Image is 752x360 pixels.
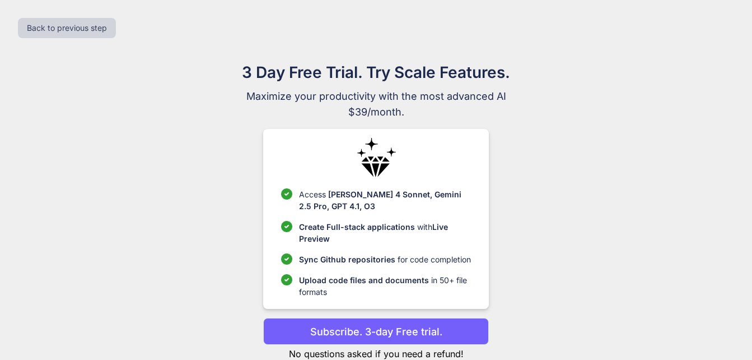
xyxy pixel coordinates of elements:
button: Subscribe. 3-day Free trial. [263,318,489,345]
p: Subscribe. 3-day Free trial. [310,324,442,339]
h1: 3 Day Free Trial. Try Scale Features. [188,61,564,84]
button: Back to previous step [18,18,116,38]
span: [PERSON_NAME] 4 Sonnet, Gemini 2.5 Pro, GPT 4.1, O3 [299,190,461,211]
span: Create Full-stack applications [299,222,417,232]
p: for code completion [299,253,471,265]
span: $39/month. [188,104,564,120]
img: checklist [281,221,292,232]
span: Sync Github repositories [299,255,395,264]
img: checklist [281,253,292,265]
p: with [299,221,471,244]
p: in 50+ file formats [299,274,471,298]
span: Maximize your productivity with the most advanced AI [188,89,564,104]
p: Access [299,188,471,212]
img: checklist [281,274,292,285]
span: Upload code files and documents [299,275,429,285]
img: checklist [281,188,292,200]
